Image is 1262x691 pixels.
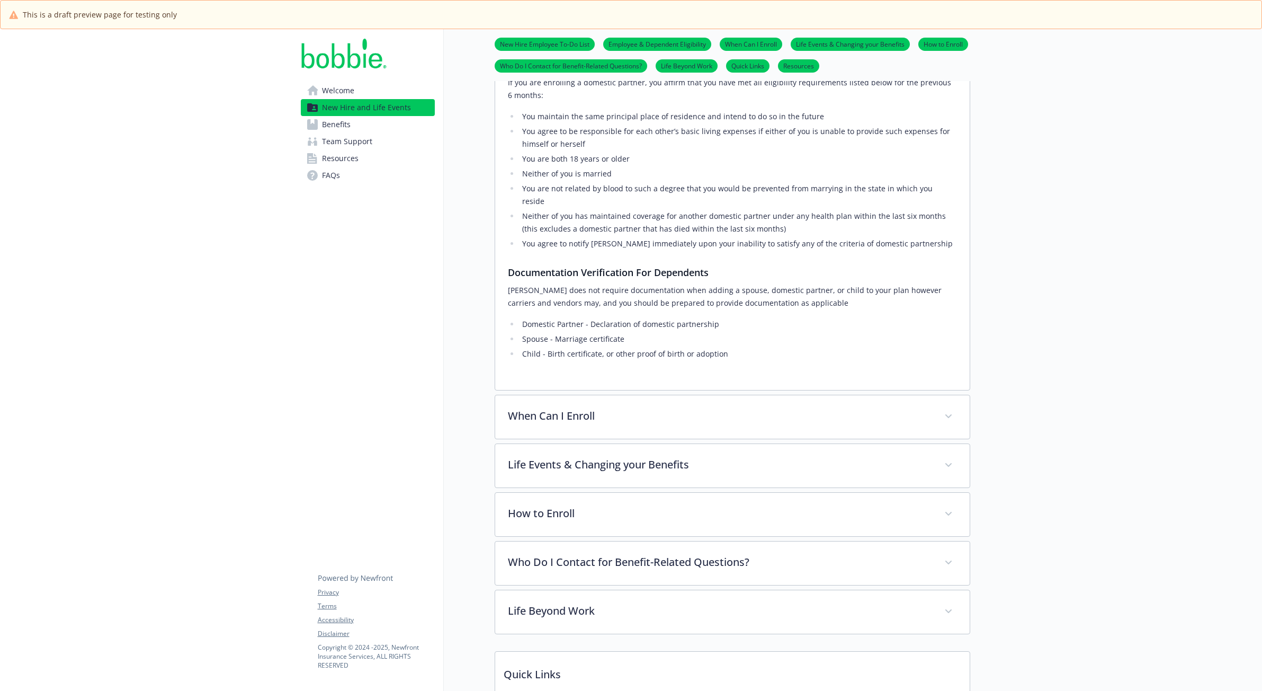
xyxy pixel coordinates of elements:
a: Life Events & Changing your Benefits [791,39,910,49]
div: Life Events & Changing your Benefits [495,444,970,488]
a: Who Do I Contact for Benefit-Related Questions? [495,60,647,70]
p: If you are enrolling a domestic partner, you affirm that you have met all eligibility requirement... [508,76,957,102]
a: Disclaimer [318,629,434,639]
div: When Can I Enroll [495,395,970,439]
div: How to Enroll [495,493,970,536]
span: Team Support [322,133,372,150]
span: New Hire and Life Events [322,99,411,116]
li: You are both 18 years or older​ [520,153,957,165]
h3: Documentation Verification For Dependents [508,265,957,280]
span: Welcome [322,82,354,99]
li: You agree to be responsible for each other’s basic living expenses if either of you is unable to ... [520,125,957,150]
li: You are not related by blood to such a degree that you would be prevented from marrying in the st... [520,182,957,208]
li: Domestic Partner - Declaration of domestic partnership [520,318,957,331]
div: Who Do I Contact for Benefit-Related Questions? [495,542,970,585]
a: FAQs [301,167,435,184]
a: Benefits [301,116,435,133]
p: Copyright © 2024 - 2025 , Newfront Insurance Services, ALL RIGHTS RESERVED [318,643,434,670]
a: Life Beyond Work [656,60,718,70]
a: New Hire Employee To-Do List [495,39,595,49]
li: Spouse - Marriage certificate [520,333,957,345]
li: Child - Birth certificate, or other proof of birth or adoption [520,348,957,360]
a: Resources [778,60,819,70]
a: Terms [318,601,434,611]
a: Welcome [301,82,435,99]
a: Employee & Dependent Eligibility [603,39,711,49]
p: How to Enroll [508,506,932,521]
span: Benefits [322,116,351,133]
a: Privacy [318,588,434,597]
a: How to Enroll [918,39,968,49]
p: Who Do I Contact for Benefit-Related Questions? [508,554,932,570]
a: Resources [301,150,435,167]
a: Team Support [301,133,435,150]
div: Life Beyond Work [495,590,970,634]
li: Neither of you has maintained coverage for another domestic partner under any health plan within ... [520,210,957,235]
p: [PERSON_NAME] does not require documentation when adding a spouse, domestic partner, or child to ... [508,284,957,309]
p: When Can I Enroll [508,408,932,424]
p: Quick Links [495,652,970,691]
li: You agree to notify [PERSON_NAME] immediately upon your inability to satisfy any of the criteria ... [520,237,957,250]
a: When Can I Enroll [720,39,782,49]
span: Resources [322,150,359,167]
a: New Hire and Life Events [301,99,435,116]
span: This is a draft preview page for testing only [23,9,177,20]
a: Quick Links [726,60,769,70]
li: Neither of you is married​ [520,167,957,180]
p: Life Events & Changing your Benefits [508,457,932,473]
li: You maintain the same principal place of residence and intend to do so in the future [520,110,957,123]
span: FAQs [322,167,340,184]
a: Accessibility [318,615,434,625]
p: Life Beyond Work [508,603,932,619]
